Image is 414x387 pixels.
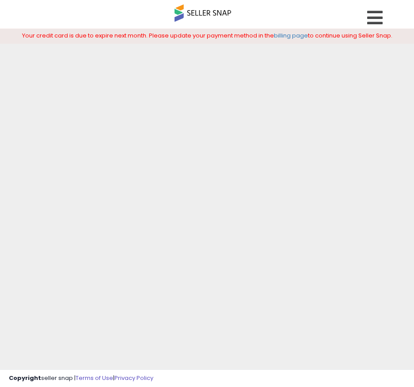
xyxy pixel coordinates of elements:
strong: Copyright [9,374,41,382]
a: Terms of Use [76,374,113,382]
a: billing page [274,31,308,40]
div: seller snap | | [9,374,153,383]
a: Privacy Policy [114,374,153,382]
span: Your credit card is due to expire next month. Please update your payment method in the to continu... [22,31,392,40]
